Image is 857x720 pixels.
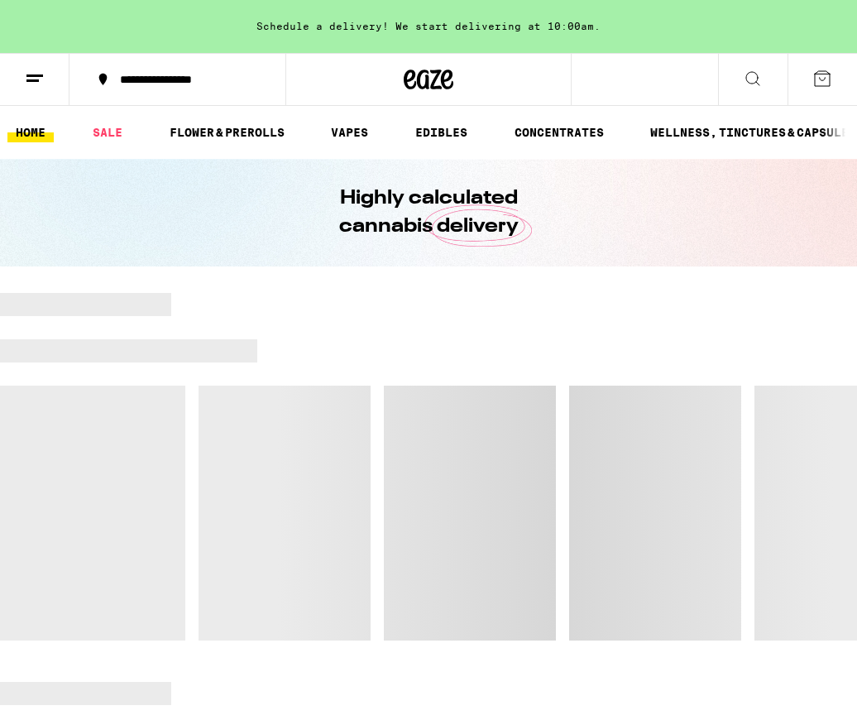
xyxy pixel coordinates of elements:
[7,122,54,142] a: HOME
[292,185,565,241] h1: Highly calculated cannabis delivery
[323,122,376,142] a: VAPES
[84,122,131,142] a: SALE
[407,122,476,142] a: EDIBLES
[506,122,612,142] a: CONCENTRATES
[161,122,293,142] a: FLOWER & PREROLLS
